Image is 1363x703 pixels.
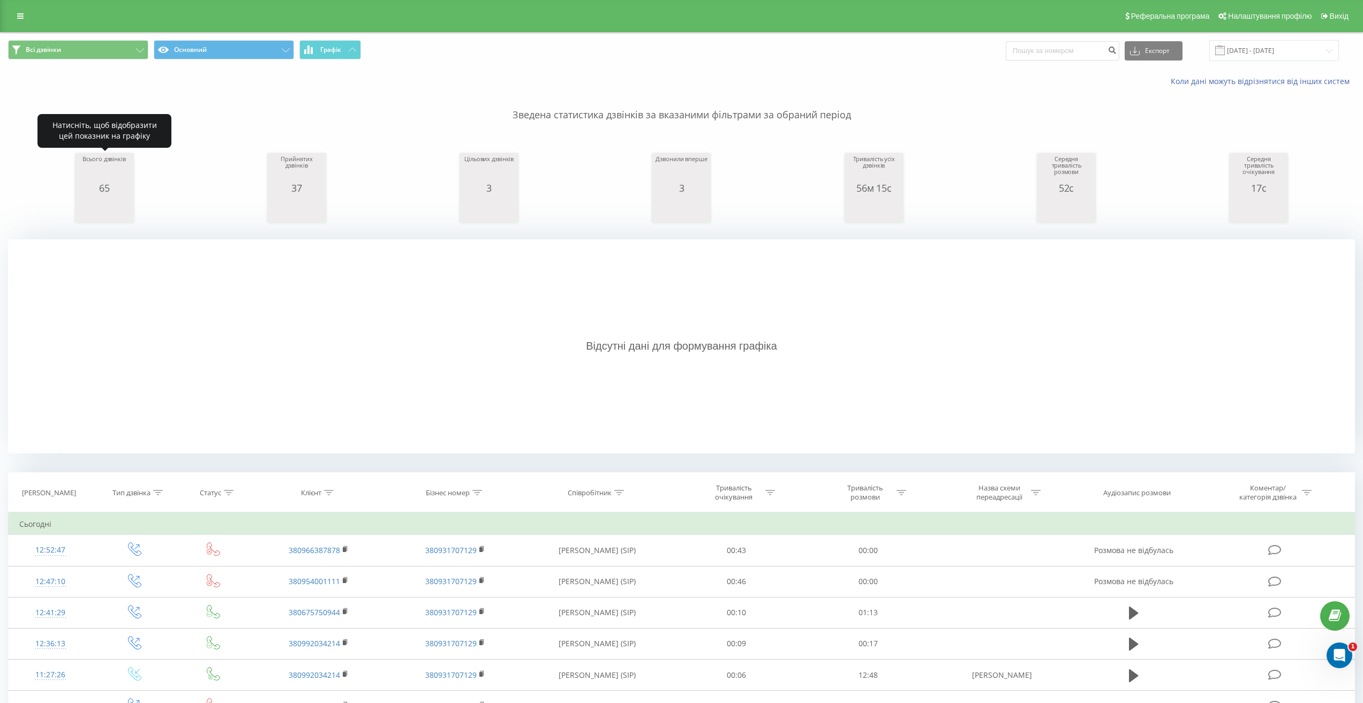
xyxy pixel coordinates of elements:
[78,156,131,183] div: Всього дзвінків
[1040,156,1093,183] div: Середня тривалість розмови
[802,566,933,597] td: 00:00
[26,46,61,54] span: Всі дзвінки
[1349,642,1357,651] span: 1
[671,597,802,628] td: 00:10
[8,239,1355,453] div: Відсутні дані для формування графіка
[270,156,323,183] div: Прийнятих дзвінків
[1040,193,1093,225] svg: A chart.
[847,193,901,225] svg: A chart.
[671,535,802,566] td: 00:43
[847,183,901,193] div: 56м 15с
[524,597,671,628] td: [PERSON_NAME] (SIP)
[289,638,340,648] a: 380992034214
[524,535,671,566] td: [PERSON_NAME] (SIP)
[1327,642,1352,668] iframe: Intercom live chat
[847,156,901,183] div: Тривалість усіх дзвінків
[802,597,933,628] td: 01:13
[1171,76,1355,86] a: Коли дані можуть відрізнятися вiд інших систем
[289,670,340,680] a: 380992034214
[1125,41,1183,61] button: Експорт
[425,545,477,555] a: 380931707129
[462,193,516,225] svg: A chart.
[837,483,894,502] div: Тривалість розмови
[320,46,341,54] span: Графік
[200,488,221,497] div: Статус
[37,114,171,148] div: Натисніть, щоб відобразити цей показник на графіку
[971,483,1028,502] div: Назва схеми переадресації
[1330,12,1349,20] span: Вихід
[425,607,477,617] a: 380931707129
[1006,41,1119,61] input: Пошук за номером
[802,660,933,691] td: 12:48
[462,183,516,193] div: 3
[425,576,477,586] a: 380931707129
[524,660,671,691] td: [PERSON_NAME] (SIP)
[78,183,131,193] div: 65
[112,488,150,497] div: Тип дзвінка
[568,488,612,497] div: Співробітник
[9,513,1355,535] td: Сьогодні
[19,602,82,623] div: 12:41:29
[654,193,708,225] svg: A chart.
[933,660,1070,691] td: [PERSON_NAME]
[1232,156,1285,183] div: Середня тривалість очікування
[1094,545,1173,555] span: Розмова не відбулась
[1103,488,1171,497] div: Аудіозапис розмови
[289,576,340,586] a: 380954001111
[154,40,294,59] button: Основний
[1237,483,1299,502] div: Коментар/категорія дзвінка
[524,628,671,659] td: [PERSON_NAME] (SIP)
[802,535,933,566] td: 00:00
[462,156,516,183] div: Цільових дзвінків
[301,488,321,497] div: Клієнт
[19,633,82,654] div: 12:36:13
[8,87,1355,122] p: Зведена статистика дзвінків за вказаними фільтрами за обраний період
[654,156,708,183] div: Дзвонили вперше
[1094,576,1173,586] span: Розмова не відбулась
[1040,183,1093,193] div: 52с
[19,664,82,685] div: 11:27:26
[671,566,802,597] td: 00:46
[289,545,340,555] a: 380966387878
[289,607,340,617] a: 380675750944
[524,566,671,597] td: [PERSON_NAME] (SIP)
[425,638,477,648] a: 380931707129
[802,628,933,659] td: 00:17
[19,571,82,592] div: 12:47:10
[270,183,323,193] div: 37
[671,628,802,659] td: 00:09
[671,660,802,691] td: 00:06
[654,183,708,193] div: 3
[270,193,323,225] svg: A chart.
[1131,12,1210,20] span: Реферальна програма
[425,670,477,680] a: 380931707129
[1232,183,1285,193] div: 17с
[19,540,82,561] div: 12:52:47
[78,193,131,225] svg: A chart.
[1232,193,1285,225] svg: A chart.
[22,488,76,497] div: [PERSON_NAME]
[426,488,470,497] div: Бізнес номер
[8,40,148,59] button: Всі дзвінки
[299,40,361,59] button: Графік
[1228,12,1312,20] span: Налаштування профілю
[705,483,763,502] div: Тривалість очікування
